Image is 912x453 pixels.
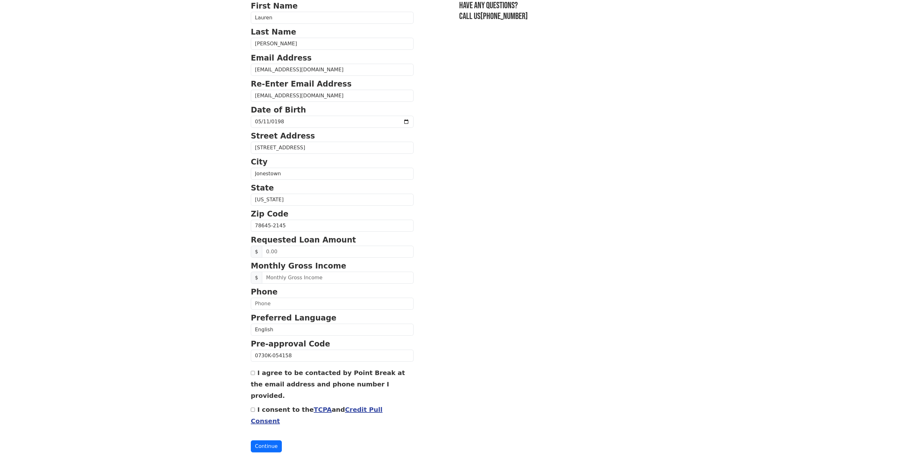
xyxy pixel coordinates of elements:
a: TCPA [314,406,332,413]
label: I agree to be contacted by Point Break at the email address and phone number I provided. [251,369,405,399]
strong: Re-Enter Email Address [251,80,351,88]
strong: Requested Loan Amount [251,236,356,244]
strong: Last Name [251,28,296,36]
strong: Zip Code [251,210,288,218]
input: Zip Code [251,220,414,232]
input: Last Name [251,38,414,50]
strong: Email Address [251,54,312,62]
span: $ [251,246,262,258]
input: Phone [251,298,414,310]
a: [PHONE_NUMBER] [480,11,528,22]
strong: City [251,158,268,166]
strong: Preferred Language [251,314,336,322]
input: First Name [251,12,414,24]
strong: Phone [251,288,278,296]
input: City [251,168,414,180]
p: Monthly Gross Income [251,260,414,272]
label: I consent to the and [251,406,383,425]
span: $ [251,272,262,284]
input: Monthly Gross Income [262,272,414,284]
input: 0.00 [262,246,414,258]
h3: Have any questions? [459,0,661,11]
strong: First Name [251,2,298,10]
h3: Call us [459,11,661,22]
strong: State [251,184,274,192]
input: Pre-approval Code [251,350,414,362]
input: Email Address [251,64,414,76]
input: Street Address [251,142,414,154]
button: Continue [251,440,282,452]
strong: Date of Birth [251,106,306,114]
strong: Street Address [251,132,315,140]
strong: Pre-approval Code [251,340,330,348]
input: Re-Enter Email Address [251,90,414,102]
